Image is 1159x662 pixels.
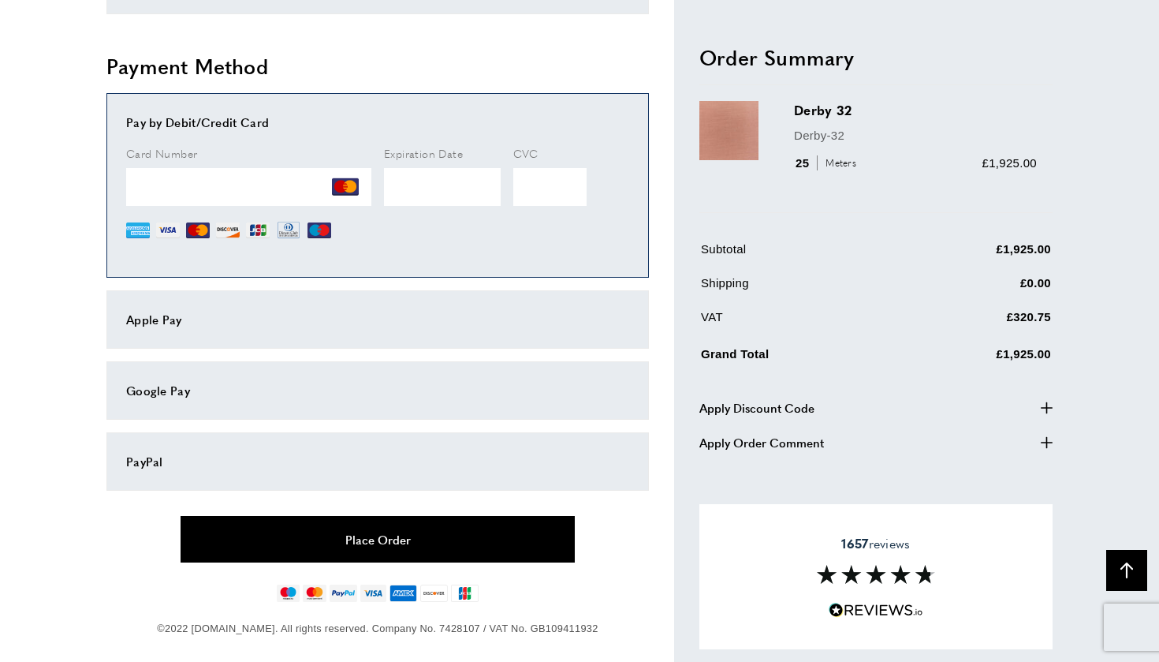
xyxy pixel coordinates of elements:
div: Apple Pay [126,310,629,329]
img: mastercard [303,585,326,602]
img: AE.png [126,219,150,242]
img: JCB.png [246,219,270,242]
h2: Payment Method [106,52,649,80]
span: CVC [513,145,539,161]
img: jcb [451,585,479,602]
h3: Derby 32 [794,101,1037,119]
span: reviews [841,536,910,552]
iframe: Secure Credit Card Frame - CVV [513,168,587,206]
img: Derby 32 [699,101,758,160]
td: £1,925.00 [896,239,1051,270]
strong: 1657 [841,534,868,552]
span: £1,925.00 [982,155,1037,169]
span: Apply Discount Code [699,398,814,417]
img: Reviews section [817,565,935,584]
img: MC.png [186,219,210,242]
img: Reviews.io 5 stars [829,603,923,618]
td: VAT [701,307,894,338]
img: maestro [277,585,300,602]
td: £320.75 [896,307,1051,338]
div: Google Pay [126,381,629,400]
td: Subtotal [701,239,894,270]
img: MC.png [332,174,359,200]
img: DI.png [216,219,240,242]
img: discover [420,585,448,602]
span: Card Number [126,145,197,161]
span: Apply Order Comment [699,432,824,451]
td: Grand Total [701,341,894,375]
p: Derby-32 [794,125,1037,144]
img: visa [360,585,386,602]
h2: Order Summary [699,43,1053,71]
span: ©2022 [DOMAIN_NAME]. All rights reserved. Company No. 7428107 / VAT No. GB109411932 [157,623,598,634]
span: Expiration Date [384,145,463,161]
div: Pay by Debit/Credit Card [126,113,629,132]
td: Shipping [701,273,894,304]
iframe: Secure Credit Card Frame - Credit Card Number [126,168,371,206]
button: Place Order [181,516,575,563]
div: 25 [794,153,862,172]
img: MI.png [307,219,331,242]
iframe: Secure Credit Card Frame - Expiration Date [384,168,501,206]
img: DN.png [276,219,301,242]
img: paypal [330,585,357,602]
td: £0.00 [896,273,1051,304]
td: £1,925.00 [896,341,1051,375]
div: PayPal [126,452,629,471]
img: american-express [389,585,417,602]
img: VI.png [156,219,180,242]
span: Meters [817,155,860,170]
